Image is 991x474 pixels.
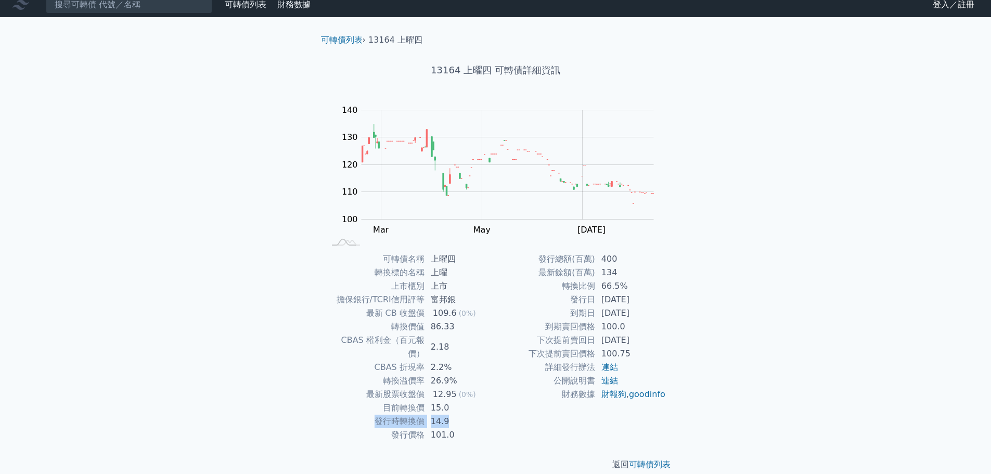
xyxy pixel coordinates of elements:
[431,306,459,320] div: 109.6
[424,266,496,279] td: 上曜
[325,401,424,415] td: 目前轉換價
[325,361,424,374] td: CBAS 折現率
[496,320,595,334] td: 到期賣回價格
[496,388,595,401] td: 財務數據
[424,401,496,415] td: 15.0
[496,306,595,320] td: 到期日
[342,105,358,115] tspan: 140
[595,252,666,266] td: 400
[595,334,666,347] td: [DATE]
[325,306,424,320] td: 最新 CB 收盤價
[342,214,358,224] tspan: 100
[496,347,595,361] td: 下次提前賣回價格
[325,252,424,266] td: 可轉債名稱
[496,266,595,279] td: 最新餘額(百萬)
[496,293,595,306] td: 發行日
[313,458,679,471] p: 返回
[459,390,476,399] span: (0%)
[321,34,366,46] li: ›
[496,279,595,293] td: 轉換比例
[629,459,671,469] a: 可轉債列表
[325,388,424,401] td: 最新股票收盤價
[424,320,496,334] td: 86.33
[321,35,363,45] a: 可轉債列表
[601,376,618,386] a: 連結
[601,362,618,372] a: 連結
[325,320,424,334] td: 轉換價值
[424,428,496,442] td: 101.0
[595,279,666,293] td: 66.5%
[601,389,626,399] a: 財報狗
[424,279,496,293] td: 上市
[373,225,389,235] tspan: Mar
[496,334,595,347] td: 下次提前賣回日
[939,424,991,474] div: 聊天小工具
[313,63,679,78] h1: 13164 上曜四 可轉債詳細資訊
[595,306,666,320] td: [DATE]
[459,309,476,317] span: (0%)
[325,334,424,361] td: CBAS 權利金（百元報價）
[325,374,424,388] td: 轉換溢價率
[342,160,358,170] tspan: 120
[496,361,595,374] td: 詳細發行辦法
[368,34,422,46] li: 13164 上曜四
[424,415,496,428] td: 14.9
[595,320,666,334] td: 100.0
[424,252,496,266] td: 上曜四
[325,279,424,293] td: 上市櫃別
[325,266,424,279] td: 轉換標的名稱
[325,415,424,428] td: 發行時轉換價
[595,347,666,361] td: 100.75
[939,424,991,474] iframe: Chat Widget
[473,225,491,235] tspan: May
[424,334,496,361] td: 2.18
[496,374,595,388] td: 公開說明書
[577,225,606,235] tspan: [DATE]
[325,428,424,442] td: 發行價格
[424,293,496,306] td: 富邦銀
[595,266,666,279] td: 134
[424,361,496,374] td: 2.2%
[496,252,595,266] td: 發行總額(百萬)
[337,105,670,235] g: Chart
[325,293,424,306] td: 擔保銀行/TCRI信用評等
[342,187,358,197] tspan: 110
[342,132,358,142] tspan: 130
[595,388,666,401] td: ,
[595,293,666,306] td: [DATE]
[424,374,496,388] td: 26.9%
[629,389,665,399] a: goodinfo
[431,388,459,401] div: 12.95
